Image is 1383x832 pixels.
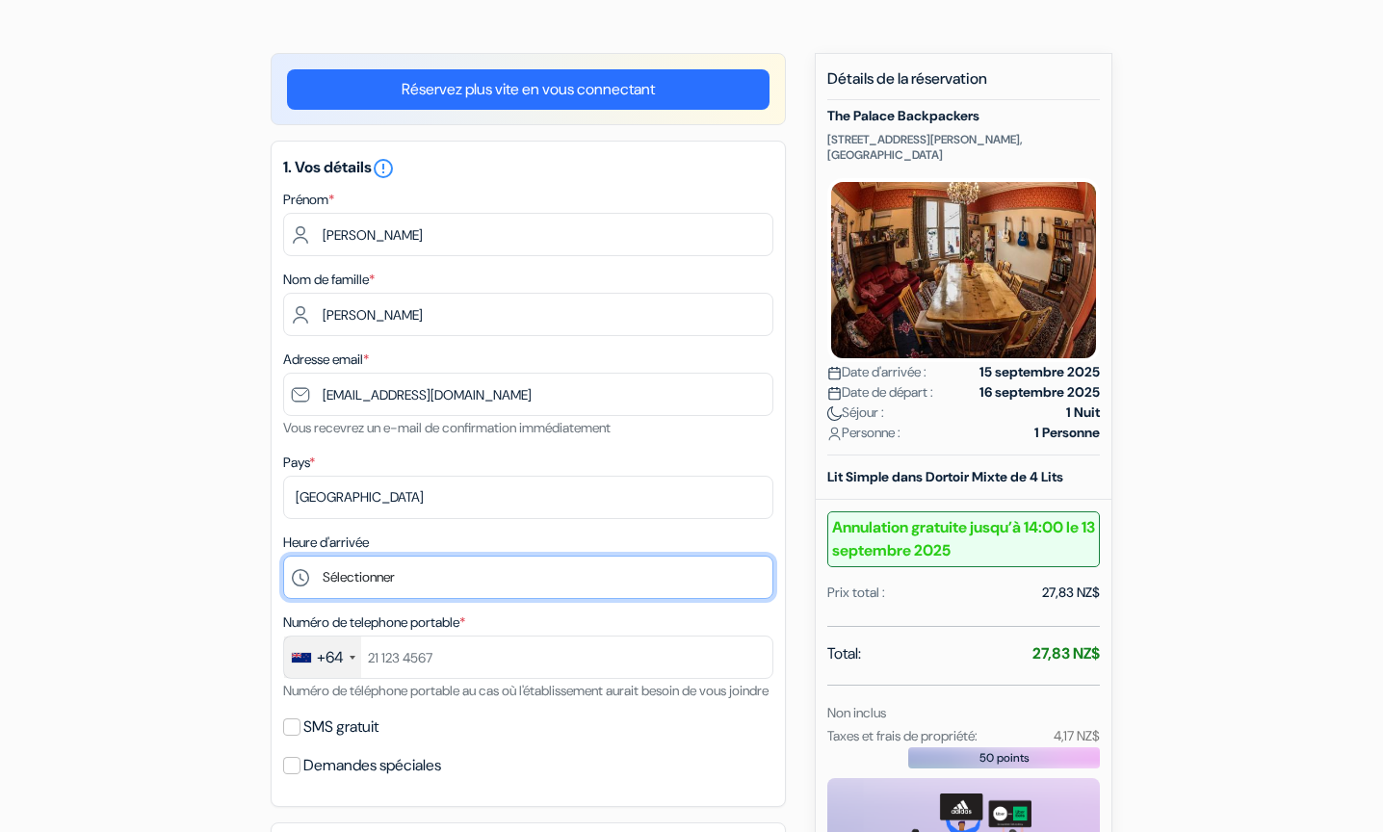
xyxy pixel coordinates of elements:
[827,362,926,382] span: Date d'arrivée :
[283,636,773,679] input: 21 123 4567
[283,213,773,256] input: Entrez votre prénom
[1034,423,1100,443] strong: 1 Personne
[827,108,1100,124] h5: The Palace Backpackers
[283,270,375,290] label: Nom de famille
[979,382,1100,403] strong: 16 septembre 2025
[827,642,861,665] span: Total:
[283,453,315,473] label: Pays
[283,350,369,370] label: Adresse email
[283,533,369,553] label: Heure d'arrivée
[827,583,885,603] div: Prix total :
[827,427,842,441] img: user_icon.svg
[827,727,978,744] small: Taxes et frais de propriété:
[317,646,344,669] div: +64
[827,704,886,721] small: Non inclus
[1066,403,1100,423] strong: 1 Nuit
[284,637,361,678] div: New Zealand: +64
[283,682,769,699] small: Numéro de téléphone portable au cas où l'établissement aurait besoin de vous joindre
[827,366,842,380] img: calendar.svg
[283,190,334,210] label: Prénom
[287,69,770,110] a: Réservez plus vite en vous connectant
[827,423,900,443] span: Personne :
[827,403,884,423] span: Séjour :
[979,749,1030,767] span: 50 points
[1054,727,1100,744] small: 4,17 NZ$
[372,157,395,180] i: error_outline
[283,373,773,416] input: Entrer adresse e-mail
[827,69,1100,100] h5: Détails de la réservation
[827,406,842,421] img: moon.svg
[303,752,441,779] label: Demandes spéciales
[827,511,1100,567] b: Annulation gratuite jusqu’à 14:00 le 13 septembre 2025
[372,157,395,177] a: error_outline
[1042,583,1100,603] div: 27,83 NZ$
[303,714,378,741] label: SMS gratuit
[827,468,1063,485] b: Lit Simple dans Dortoir Mixte de 4 Lits
[979,362,1100,382] strong: 15 septembre 2025
[827,382,933,403] span: Date de départ :
[283,293,773,336] input: Entrer le nom de famille
[283,612,465,633] label: Numéro de telephone portable
[283,419,611,436] small: Vous recevrez un e-mail de confirmation immédiatement
[1032,643,1100,663] strong: 27,83 NZ$
[283,157,773,180] h5: 1. Vos détails
[827,132,1100,163] p: [STREET_ADDRESS][PERSON_NAME], [GEOGRAPHIC_DATA]
[827,386,842,401] img: calendar.svg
